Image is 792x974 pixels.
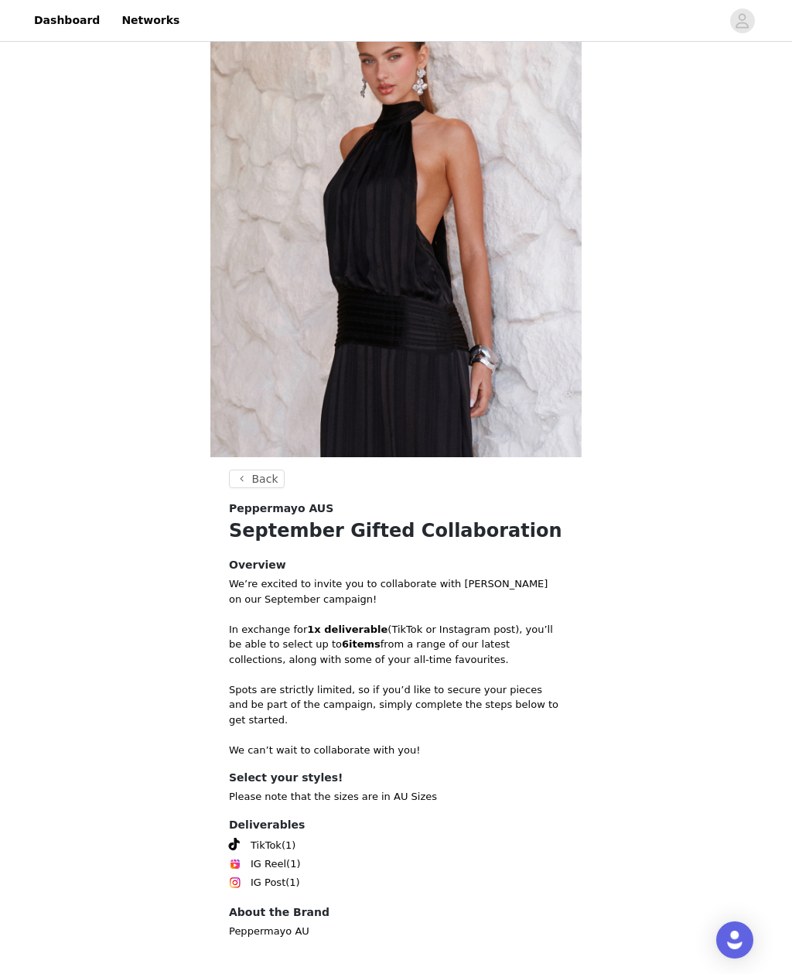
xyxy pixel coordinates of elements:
[286,856,300,872] span: (1)
[229,517,563,545] h1: September Gifted Collaboration
[251,856,286,872] span: IG Reel
[285,875,299,890] span: (1)
[282,838,295,853] span: (1)
[314,624,387,635] strong: x deliverable
[735,9,749,33] div: avatar
[112,3,189,38] a: Networks
[229,770,563,786] h4: Select your styles!
[342,638,349,650] strong: 6
[229,470,285,488] button: Back
[229,557,563,573] h4: Overview
[229,904,563,921] h4: About the Brand
[349,638,381,650] strong: items
[716,921,753,959] div: Open Intercom Messenger
[251,838,282,853] span: TikTok
[229,743,563,758] p: We can’t wait to collaborate with you!
[251,875,285,890] span: IG Post
[229,622,563,668] p: In exchange for (TikTok or Instagram post), you’ll be able to select up to from a range of our la...
[229,858,241,870] img: Instagram Reels Icon
[229,817,563,833] h4: Deliverables
[229,576,563,607] p: We’re excited to invite you to collaborate with [PERSON_NAME] on our September campaign!
[229,789,563,805] p: Please note that the sizes are in AU Sizes
[229,682,563,728] p: Spots are strictly limited, so if you’d like to secure your pieces and be part of the campaign, s...
[229,501,333,517] span: Peppermayo AUS
[229,877,241,889] img: Instagram Icon
[307,624,314,635] strong: 1
[229,924,563,939] p: Peppermayo AU
[25,3,109,38] a: Dashboard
